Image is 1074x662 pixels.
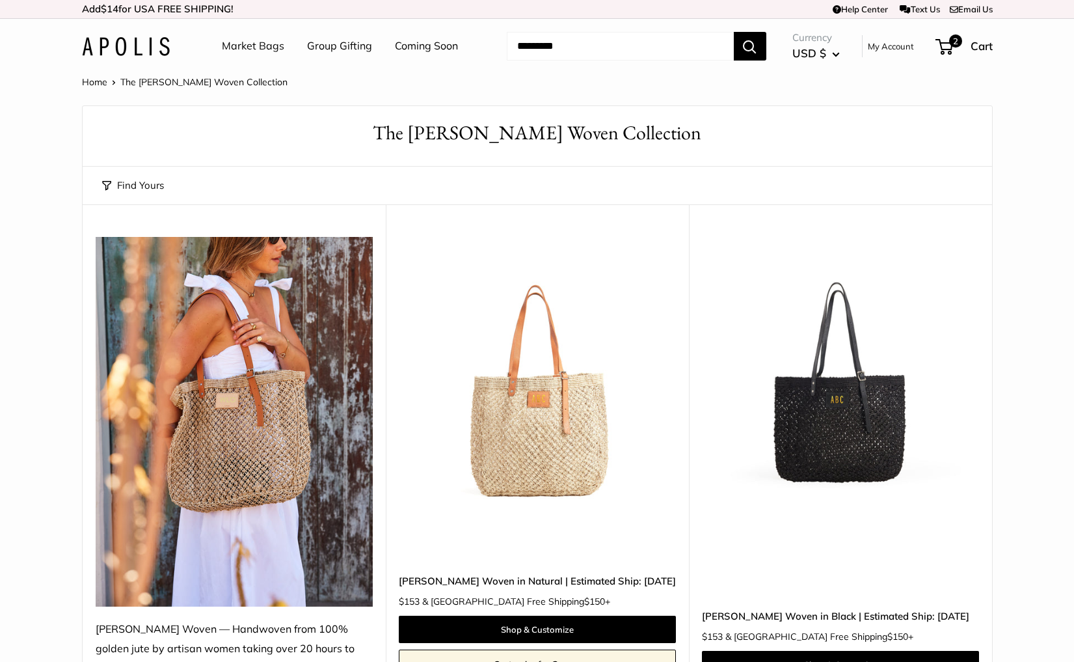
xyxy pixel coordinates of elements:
[102,176,164,195] button: Find Yours
[937,36,993,57] a: 2 Cart
[792,29,840,47] span: Currency
[399,237,676,514] a: Mercado Woven in Natural | Estimated Ship: Oct. 19thMercado Woven in Natural | Estimated Ship: Oc...
[307,36,372,56] a: Group Gifting
[948,34,961,48] span: 2
[702,609,979,624] a: [PERSON_NAME] Woven in Black | Estimated Ship: [DATE]
[792,43,840,64] button: USD $
[702,631,723,642] span: $153
[101,3,118,15] span: $14
[702,237,979,514] a: Mercado Woven in Black | Estimated Ship: Oct. 19thMercado Woven in Black | Estimated Ship: Oct. 19th
[734,32,766,61] button: Search
[887,631,908,642] span: $150
[868,38,914,54] a: My Account
[82,76,107,88] a: Home
[900,4,939,14] a: Text Us
[96,237,373,607] img: Mercado Woven — Handwoven from 100% golden jute by artisan women taking over 20 hours to craft.
[395,36,458,56] a: Coming Soon
[507,32,734,61] input: Search...
[833,4,888,14] a: Help Center
[950,4,993,14] a: Email Us
[584,596,605,607] span: $150
[399,237,676,514] img: Mercado Woven in Natural | Estimated Ship: Oct. 19th
[120,76,288,88] span: The [PERSON_NAME] Woven Collection
[792,46,826,60] span: USD $
[399,573,676,588] a: [PERSON_NAME] Woven in Natural | Estimated Ship: [DATE]
[82,74,288,90] nav: Breadcrumb
[971,39,993,53] span: Cart
[702,237,979,514] img: Mercado Woven in Black | Estimated Ship: Oct. 19th
[399,616,676,643] a: Shop & Customize
[102,119,973,147] h1: The [PERSON_NAME] Woven Collection
[399,596,420,607] span: $153
[422,597,610,606] span: & [GEOGRAPHIC_DATA] Free Shipping +
[725,632,913,641] span: & [GEOGRAPHIC_DATA] Free Shipping +
[222,36,284,56] a: Market Bags
[82,37,170,56] img: Apolis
